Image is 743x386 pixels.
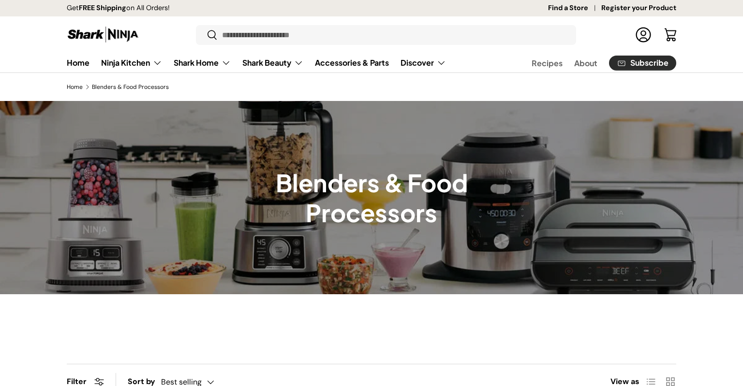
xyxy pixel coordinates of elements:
[219,168,524,228] h1: Blenders & Food Processors
[574,54,597,72] a: About
[630,59,669,67] span: Subscribe
[548,3,601,14] a: Find a Store
[242,53,303,72] a: Shark Beauty
[401,53,446,72] a: Discover
[67,84,83,90] a: Home
[67,53,446,72] nav: Primary
[315,53,389,72] a: Accessories & Parts
[95,53,168,72] summary: Ninja Kitchen
[532,54,563,72] a: Recipes
[67,25,139,44] img: Shark Ninja Philippines
[67,3,170,14] p: Get on All Orders!
[174,53,231,72] a: Shark Home
[609,56,676,71] a: Subscribe
[101,53,162,72] a: Ninja Kitchen
[508,53,676,72] nav: Secondary
[67,53,89,72] a: Home
[237,53,309,72] summary: Shark Beauty
[601,3,676,14] a: Register your Product
[395,53,452,72] summary: Discover
[92,84,169,90] a: Blenders & Food Processors
[79,3,126,12] strong: FREE Shipping
[168,53,237,72] summary: Shark Home
[67,83,676,91] nav: Breadcrumbs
